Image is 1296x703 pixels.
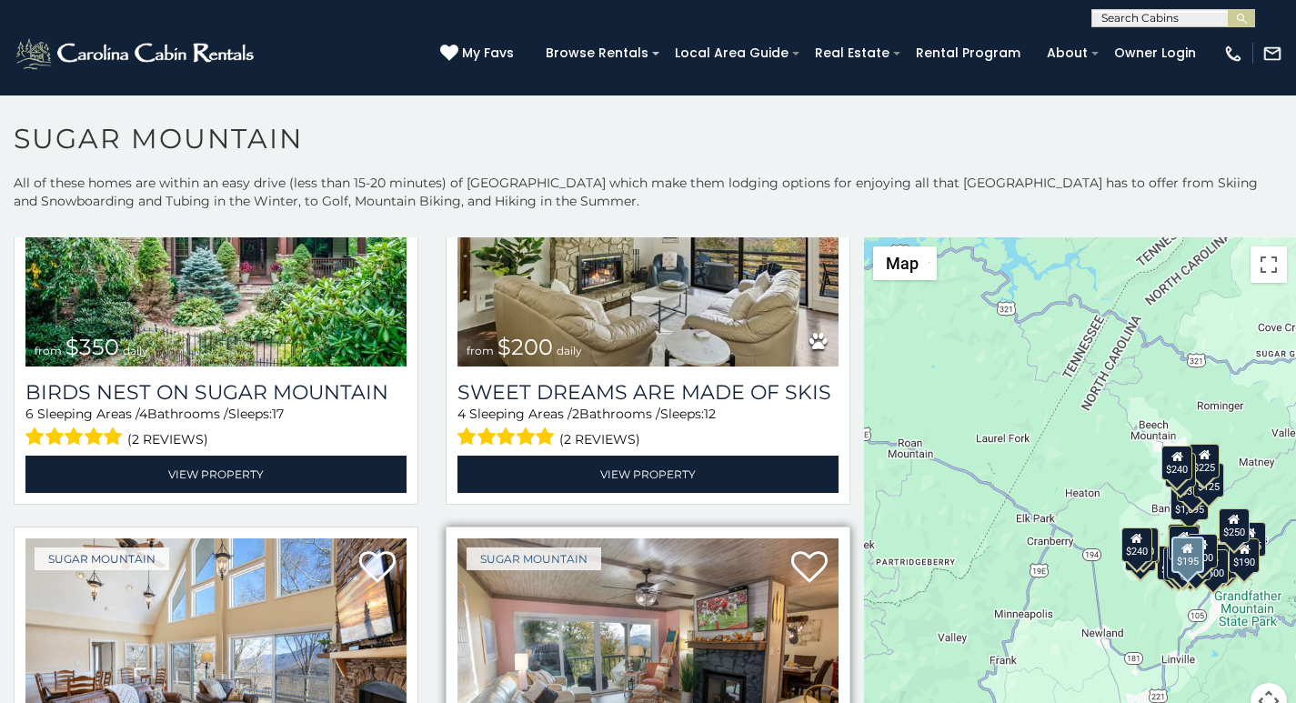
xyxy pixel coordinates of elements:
[559,427,640,451] span: (2 reviews)
[457,456,839,493] a: View Property
[791,549,828,588] a: Add to favorites
[1170,537,1203,573] div: $195
[35,344,62,357] span: from
[1229,538,1260,573] div: $190
[457,405,839,451] div: Sleeping Areas / Bathrooms / Sleeps:
[1186,534,1217,568] div: $200
[497,334,553,360] span: $200
[467,344,494,357] span: from
[1251,246,1287,283] button: Toggle fullscreen view
[1127,527,1158,562] div: $210
[572,406,579,422] span: 2
[440,44,518,64] a: My Favs
[1262,44,1282,64] img: mail-regular-white.png
[907,39,1030,67] a: Rental Program
[557,344,582,357] span: daily
[457,380,839,405] a: Sweet Dreams Are Made Of Skis
[1234,522,1265,557] div: $155
[1223,44,1243,64] img: phone-regular-white.png
[704,406,716,422] span: 12
[25,111,407,367] img: Birds Nest On Sugar Mountain
[1128,529,1159,564] div: $225
[873,246,937,280] button: Change map style
[139,406,147,422] span: 4
[1189,444,1220,478] div: $225
[25,456,407,493] a: View Property
[127,427,208,451] span: (2 reviews)
[272,406,284,422] span: 17
[1206,544,1237,578] div: $195
[886,254,919,273] span: Map
[25,111,407,367] a: Birds Nest On Sugar Mountain from $350 daily
[1120,527,1151,562] div: $240
[1170,486,1208,520] div: $1,095
[35,547,169,570] a: Sugar Mountain
[806,39,899,67] a: Real Estate
[1167,524,1198,558] div: $190
[457,111,839,367] img: Sweet Dreams Are Made Of Skis
[1038,39,1097,67] a: About
[25,380,407,405] a: Birds Nest On Sugar Mountain
[1168,526,1199,560] div: $300
[1161,446,1192,480] div: $240
[1166,545,1197,579] div: $175
[1164,453,1195,487] div: $170
[65,334,119,360] span: $350
[14,35,259,72] img: White-1-2.png
[123,344,148,357] span: daily
[462,44,514,63] span: My Favs
[666,39,798,67] a: Local Area Guide
[537,39,658,67] a: Browse Rentals
[1105,39,1205,67] a: Owner Login
[467,547,601,570] a: Sugar Mountain
[359,549,396,588] a: Add to favorites
[1163,547,1194,581] div: $155
[457,111,839,367] a: Sweet Dreams Are Made Of Skis from $200 daily
[457,406,466,422] span: 4
[1218,508,1249,543] div: $250
[25,406,34,422] span: 6
[1192,463,1223,497] div: $125
[25,405,407,451] div: Sleeping Areas / Bathrooms / Sleeps:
